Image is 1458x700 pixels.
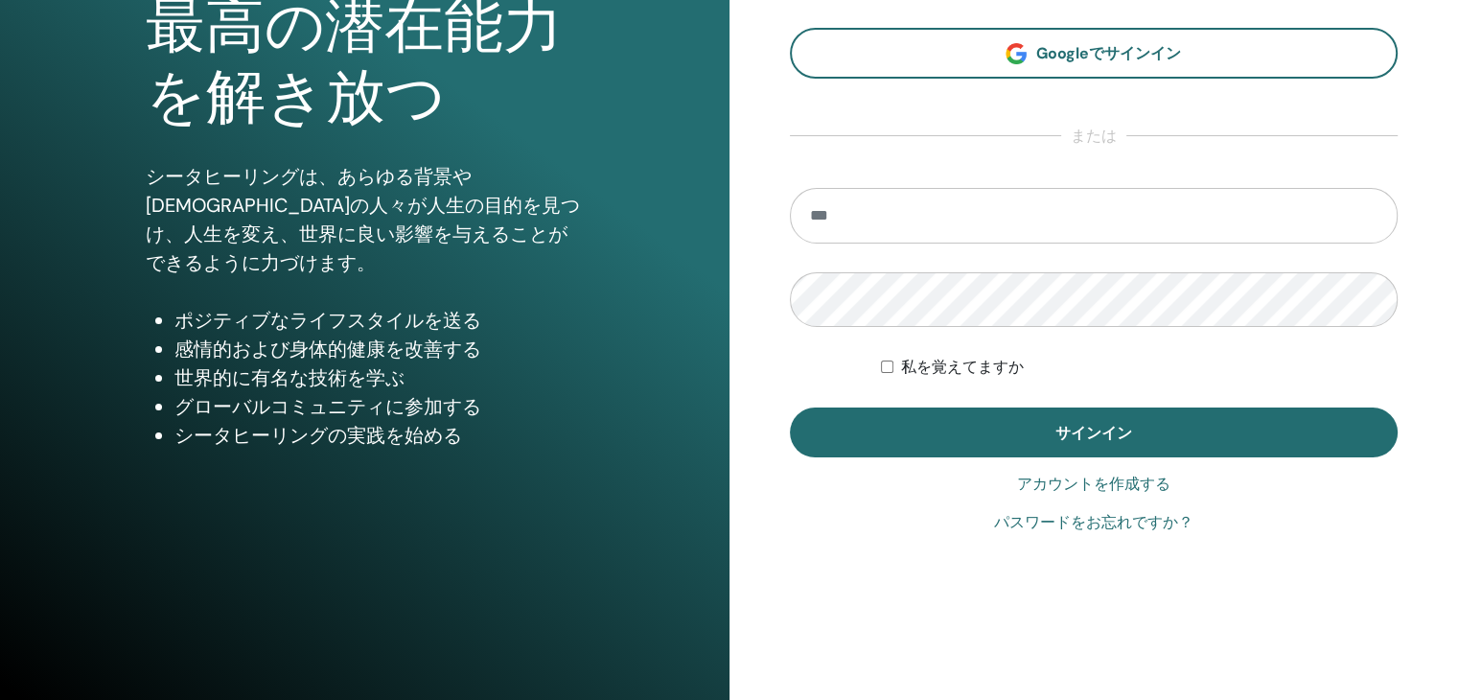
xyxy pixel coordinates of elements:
font: 私を覚えてますか [901,358,1024,376]
font: 世界的に有名な技術を学ぶ [174,365,405,390]
font: ポジティブなライフスタイルを送る [174,308,481,333]
font: パスワードをお忘れですか？ [994,513,1193,531]
a: Googleでサインイン [790,28,1399,79]
font: グローバルコミュニティに参加する [174,394,481,419]
font: シータヒーリングの実践を始める [174,423,462,448]
font: シータヒーリングは、あらゆる背景や[DEMOGRAPHIC_DATA]の人々が人生の目的を見つけ、人生を変え、世界に良い影響を与えることができるように力づけます。 [146,164,580,275]
a: パスワードをお忘れですか？ [994,511,1193,534]
font: アカウントを作成する [1017,475,1170,493]
font: サインイン [1055,423,1132,443]
font: 感情的および身体的健康を改善する [174,337,481,362]
a: アカウントを作成する [1017,473,1170,496]
font: または [1071,126,1117,146]
font: Googleでサインイン [1036,43,1181,63]
div: 無期限または手動でログアウトするまで認証を維持する [881,356,1398,379]
button: サインイン [790,408,1399,457]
